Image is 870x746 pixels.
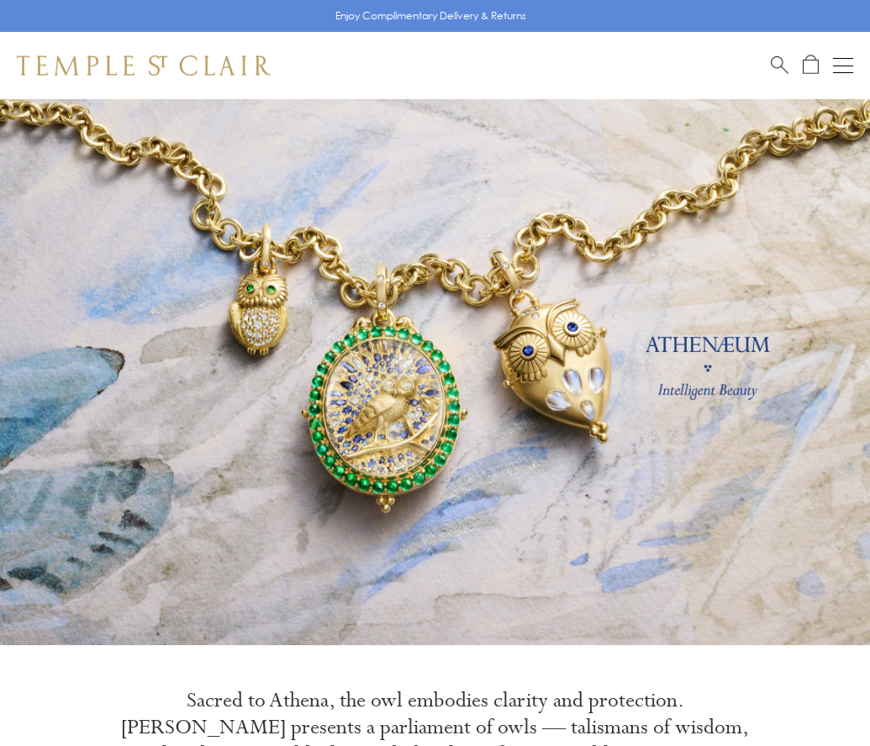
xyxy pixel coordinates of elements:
a: Open Shopping Bag [803,55,819,76]
p: Enjoy Complimentary Delivery & Returns [335,8,526,24]
img: Temple St. Clair [17,55,271,76]
button: Open navigation [833,55,853,76]
a: Search [771,55,788,76]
